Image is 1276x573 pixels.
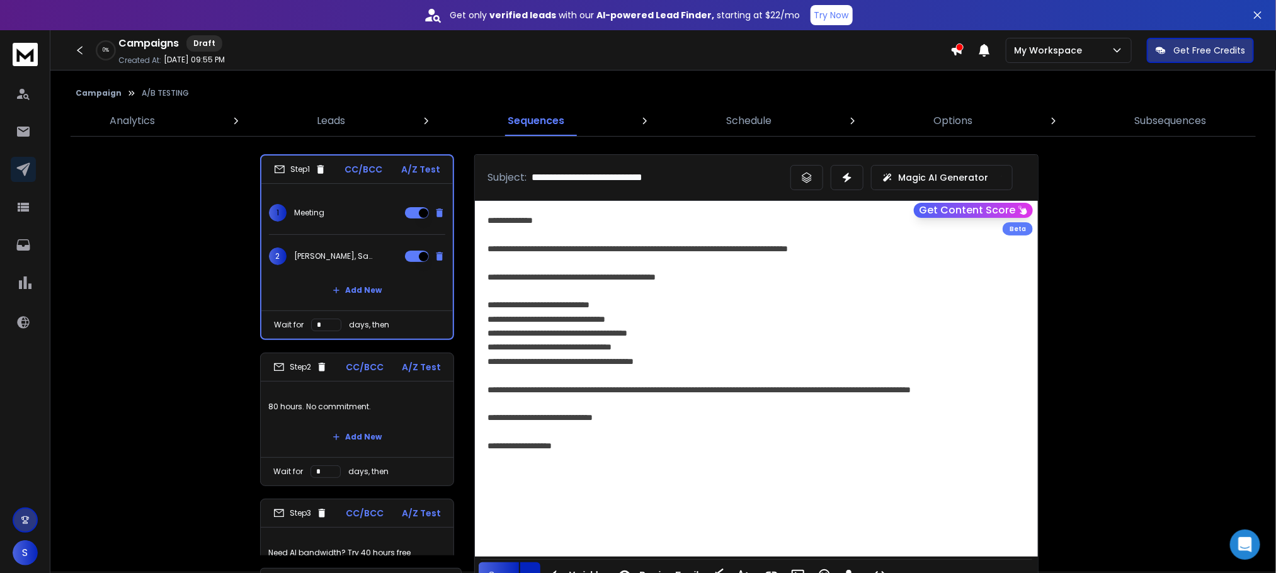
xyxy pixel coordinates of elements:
img: logo [13,43,38,66]
button: S [13,540,38,565]
span: 2 [269,247,287,265]
p: Meeting [294,208,324,218]
p: CC/BCC [345,163,383,176]
div: Step 2 [273,361,328,373]
p: Magic AI Generator [898,171,988,184]
div: Beta [1003,222,1033,235]
p: A/Z Test [402,361,441,373]
p: 0 % [103,47,109,54]
button: Magic AI Generator [871,165,1013,190]
a: Leads [310,106,353,136]
p: A/Z Test [401,163,440,176]
p: Get only with our starting at $22/mo [450,9,800,21]
p: A/B TESTING [142,88,189,98]
p: Analytics [110,113,155,128]
div: Step 3 [273,508,328,519]
button: Get Free Credits [1147,38,1254,63]
strong: AI-powered Lead Finder, [597,9,715,21]
p: A/Z Test [402,507,441,519]
p: 80 hours. No commitment. [268,389,446,424]
li: Step1CC/BCCA/Z Test1Meeting2[PERSON_NAME], Say "yes" to connectAdd NewWait fordays, then [260,154,454,340]
p: [PERSON_NAME], Say "yes" to connect [294,251,375,261]
p: Wait for [274,320,304,330]
p: [DATE] 09:55 PM [164,55,225,65]
button: Try Now [811,5,853,25]
p: days, then [349,320,389,330]
p: Leads [317,113,346,128]
p: Created At: [118,55,161,65]
a: Analytics [102,106,162,136]
p: CC/BCC [346,507,384,519]
p: My Workspace [1014,44,1087,57]
div: Draft [186,35,222,52]
p: Subsequences [1135,113,1207,128]
p: Try Now [814,9,849,21]
div: Open Intercom Messenger [1230,530,1260,560]
a: Options [926,106,980,136]
h1: Campaigns [118,36,179,51]
p: Sequences [508,113,564,128]
span: 1 [269,204,287,222]
button: Add New [322,278,392,303]
strong: verified leads [490,9,557,21]
button: Campaign [76,88,122,98]
p: Get Free Credits [1173,44,1245,57]
button: Get Content Score [914,203,1033,218]
a: Schedule [719,106,779,136]
p: days, then [348,467,389,477]
p: CC/BCC [346,361,384,373]
p: Options [933,113,972,128]
p: Need AI bandwidth? Try 40 hours free [268,535,446,570]
button: Add New [322,424,392,450]
p: Schedule [726,113,772,128]
a: Sequences [500,106,572,136]
div: Step 1 [274,164,326,175]
a: Subsequences [1127,106,1214,136]
p: Wait for [273,467,303,477]
li: Step2CC/BCCA/Z Test80 hours. No commitment.Add NewWait fordays, then [260,353,454,486]
p: Subject: [487,170,527,185]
